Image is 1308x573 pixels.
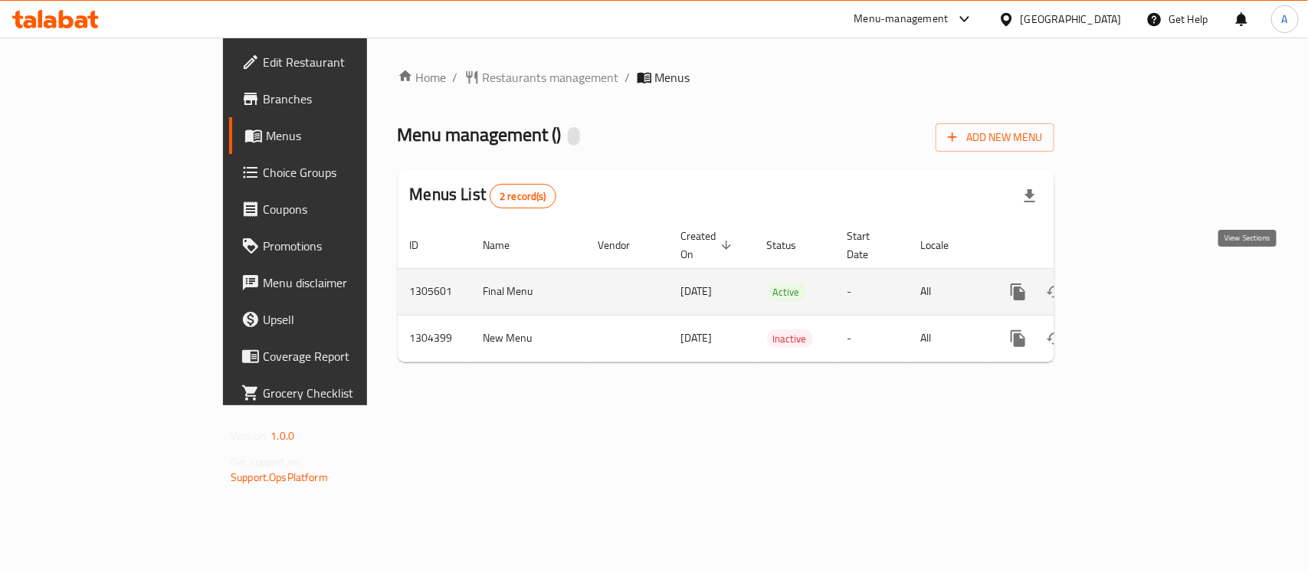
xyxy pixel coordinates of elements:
[767,283,806,301] div: Active
[229,375,441,411] a: Grocery Checklist
[263,237,429,255] span: Promotions
[681,281,713,301] span: [DATE]
[229,301,441,338] a: Upsell
[1000,273,1037,310] button: more
[948,128,1042,147] span: Add New Menu
[767,330,813,348] span: Inactive
[767,236,817,254] span: Status
[231,452,301,472] span: Get support on:
[655,68,690,87] span: Menus
[231,426,268,446] span: Version:
[936,123,1054,152] button: Add New Menu
[681,227,736,264] span: Created On
[681,328,713,348] span: [DATE]
[767,283,806,301] span: Active
[263,273,429,292] span: Menu disclaimer
[909,315,988,362] td: All
[921,236,969,254] span: Locale
[464,68,619,87] a: Restaurants management
[229,117,441,154] a: Menus
[471,315,586,362] td: New Menu
[263,384,429,402] span: Grocery Checklist
[1282,11,1288,28] span: A
[490,189,556,204] span: 2 record(s)
[270,426,294,446] span: 1.0.0
[398,222,1159,362] table: enhanced table
[229,338,441,375] a: Coverage Report
[263,200,429,218] span: Coupons
[598,236,651,254] span: Vendor
[398,68,1054,87] nav: breadcrumb
[1000,320,1037,357] button: more
[854,10,949,28] div: Menu-management
[263,310,429,329] span: Upsell
[847,227,890,264] span: Start Date
[1021,11,1122,28] div: [GEOGRAPHIC_DATA]
[263,90,429,108] span: Branches
[266,126,429,145] span: Menus
[263,53,429,71] span: Edit Restaurant
[471,268,586,315] td: Final Menu
[229,191,441,228] a: Coupons
[1037,273,1074,310] button: Change Status
[988,222,1159,269] th: Actions
[231,467,328,487] a: Support.OpsPlatform
[1037,320,1074,357] button: Change Status
[410,236,439,254] span: ID
[484,236,530,254] span: Name
[229,80,441,117] a: Branches
[483,68,619,87] span: Restaurants management
[229,44,441,80] a: Edit Restaurant
[263,347,429,365] span: Coverage Report
[410,183,556,208] h2: Menus List
[229,264,441,301] a: Menu disclaimer
[835,315,909,362] td: -
[490,184,556,208] div: Total records count
[835,268,909,315] td: -
[229,228,441,264] a: Promotions
[625,68,631,87] li: /
[263,163,429,182] span: Choice Groups
[398,117,562,152] span: Menu management ( )
[909,268,988,315] td: All
[453,68,458,87] li: /
[229,154,441,191] a: Choice Groups
[1011,178,1048,214] div: Export file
